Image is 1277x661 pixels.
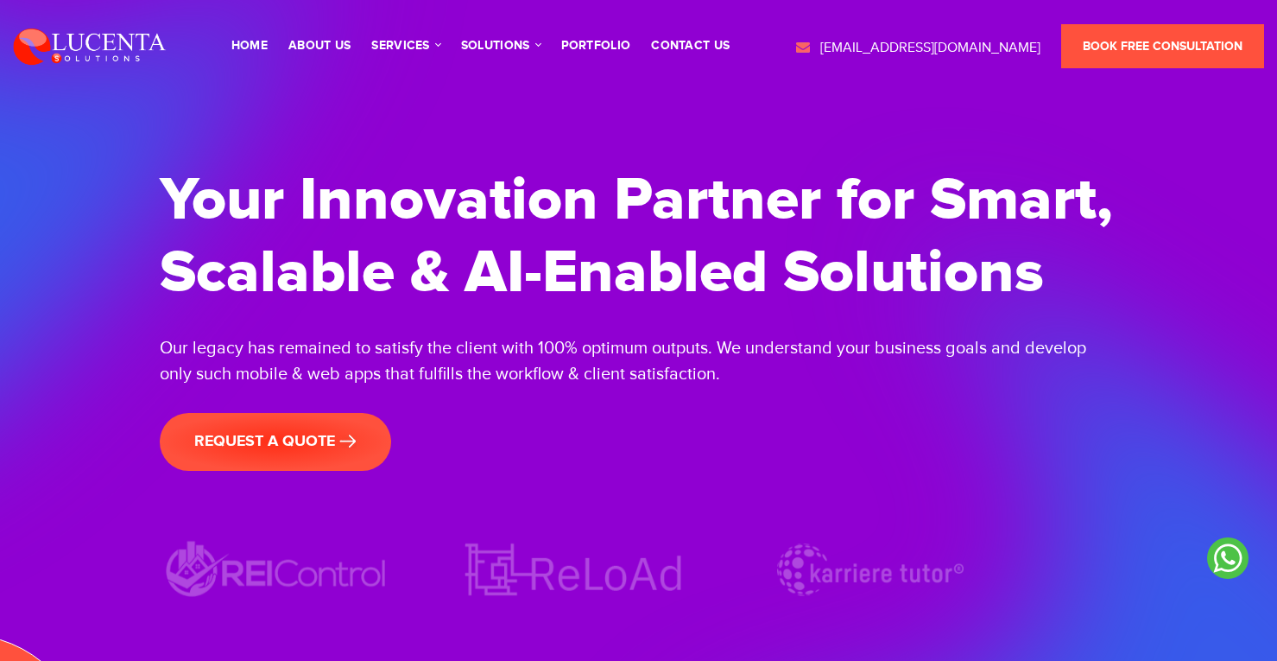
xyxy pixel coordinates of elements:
[194,432,357,451] span: request a quote
[288,40,351,52] a: About Us
[371,40,439,52] a: services
[160,335,1118,387] div: Our legacy has remained to satisfy the client with 100% optimum outputs. We understand your busin...
[160,536,393,604] img: REIControl
[1083,39,1242,54] span: Book Free Consultation
[13,26,167,66] img: Lucenta Solutions
[339,435,357,448] img: banner-arrow.png
[457,536,690,604] img: ReLoAd
[461,40,541,52] a: solutions
[231,40,268,52] a: Home
[651,40,730,52] a: contact us
[561,40,631,52] a: portfolio
[1061,24,1264,68] a: Book Free Consultation
[754,536,987,604] img: Karriere tutor
[160,164,1118,309] h1: Your Innovation Partner for Smart, Scalable & AI-Enabled Solutions
[794,38,1040,59] a: [EMAIL_ADDRESS][DOMAIN_NAME]
[160,413,391,471] a: request a quote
